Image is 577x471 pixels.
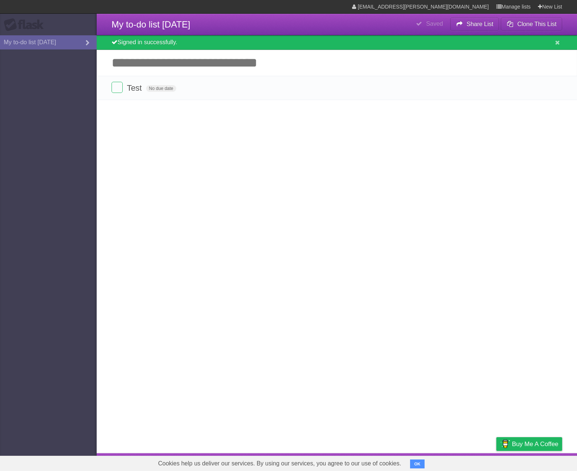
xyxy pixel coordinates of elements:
[151,456,409,471] span: Cookies help us deliver our services. By using our services, you agree to our use of cookies.
[461,455,478,469] a: Terms
[467,21,493,27] b: Share List
[515,455,562,469] a: Suggest a feature
[410,459,425,468] button: OK
[487,455,506,469] a: Privacy
[496,437,562,451] a: Buy me a coffee
[127,83,144,93] span: Test
[112,82,123,93] label: Done
[512,438,558,451] span: Buy me a coffee
[97,35,577,50] div: Signed in successfully.
[397,455,413,469] a: About
[112,19,190,29] span: My to-do list [DATE]
[517,21,557,27] b: Clone This List
[422,455,452,469] a: Developers
[4,18,48,32] div: Flask
[146,85,176,92] span: No due date
[500,438,510,450] img: Buy me a coffee
[501,17,562,31] button: Clone This List
[450,17,499,31] button: Share List
[426,20,443,27] b: Saved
